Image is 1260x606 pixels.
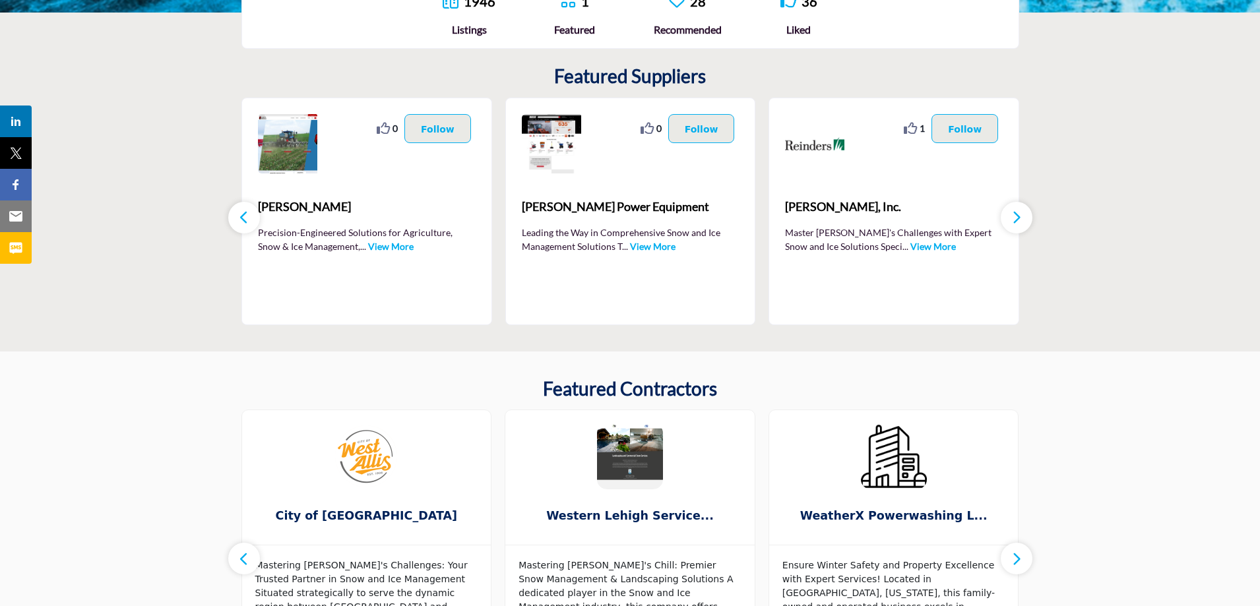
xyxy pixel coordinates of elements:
[258,189,476,225] b: Hiniker
[258,189,476,225] a: [PERSON_NAME]
[785,189,1003,225] a: [PERSON_NAME], Inc.
[789,507,999,524] span: WeatherX Powerwashing L...
[630,241,676,252] a: View More
[931,114,998,143] button: Follow
[443,22,495,38] div: Listings
[522,189,740,225] a: [PERSON_NAME] Power Equipment
[262,507,472,524] span: City of [GEOGRAPHIC_DATA]
[656,121,662,135] span: 0
[861,423,927,489] img: WeatherX Powerwashing LLC
[393,121,398,135] span: 0
[522,189,740,225] b: Russo Power Equipment
[902,241,908,252] span: ...
[785,226,1003,252] p: Master [PERSON_NAME]'s Challenges with Expert Snow and Ice Solutions Speci
[368,241,414,252] a: View More
[785,189,1003,225] b: Reinders, Inc.
[685,121,718,136] p: Follow
[789,499,999,533] b: WeatherX Powerwashing LLC
[525,507,735,524] span: ​Western Lehigh Service...
[622,241,628,252] span: ...
[505,499,755,533] a: ​Western Lehigh Service...
[920,121,925,135] span: 1
[258,198,476,216] span: [PERSON_NAME]
[262,499,472,533] b: City of West Allis
[522,226,740,252] p: Leading the Way in Comprehensive Snow and Ice Management Solutions T
[522,198,740,216] span: [PERSON_NAME] Power Equipment
[360,241,366,252] span: ...
[522,114,581,173] img: Russo Power Equipment
[242,499,491,533] a: City of [GEOGRAPHIC_DATA]
[554,65,706,88] h2: Featured Suppliers
[421,121,455,136] p: Follow
[785,114,844,173] img: Reinders, Inc.
[543,378,717,400] h2: Featured Contractors
[554,22,595,38] div: Featured
[780,22,817,38] div: Liked
[525,499,735,533] b: ​Western Lehigh Services
[333,423,399,489] img: City of West Allis
[910,241,956,252] a: View More
[258,114,317,173] img: Hiniker
[258,226,476,252] p: Precision-Engineered Solutions for Agriculture, Snow & Ice Management,
[948,121,982,136] p: Follow
[597,423,663,489] img: ​Western Lehigh Services
[654,22,722,38] div: Recommended
[668,114,735,143] button: Follow
[404,114,471,143] button: Follow
[785,198,1003,216] span: [PERSON_NAME], Inc.
[769,499,1019,533] a: WeatherX Powerwashing L...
